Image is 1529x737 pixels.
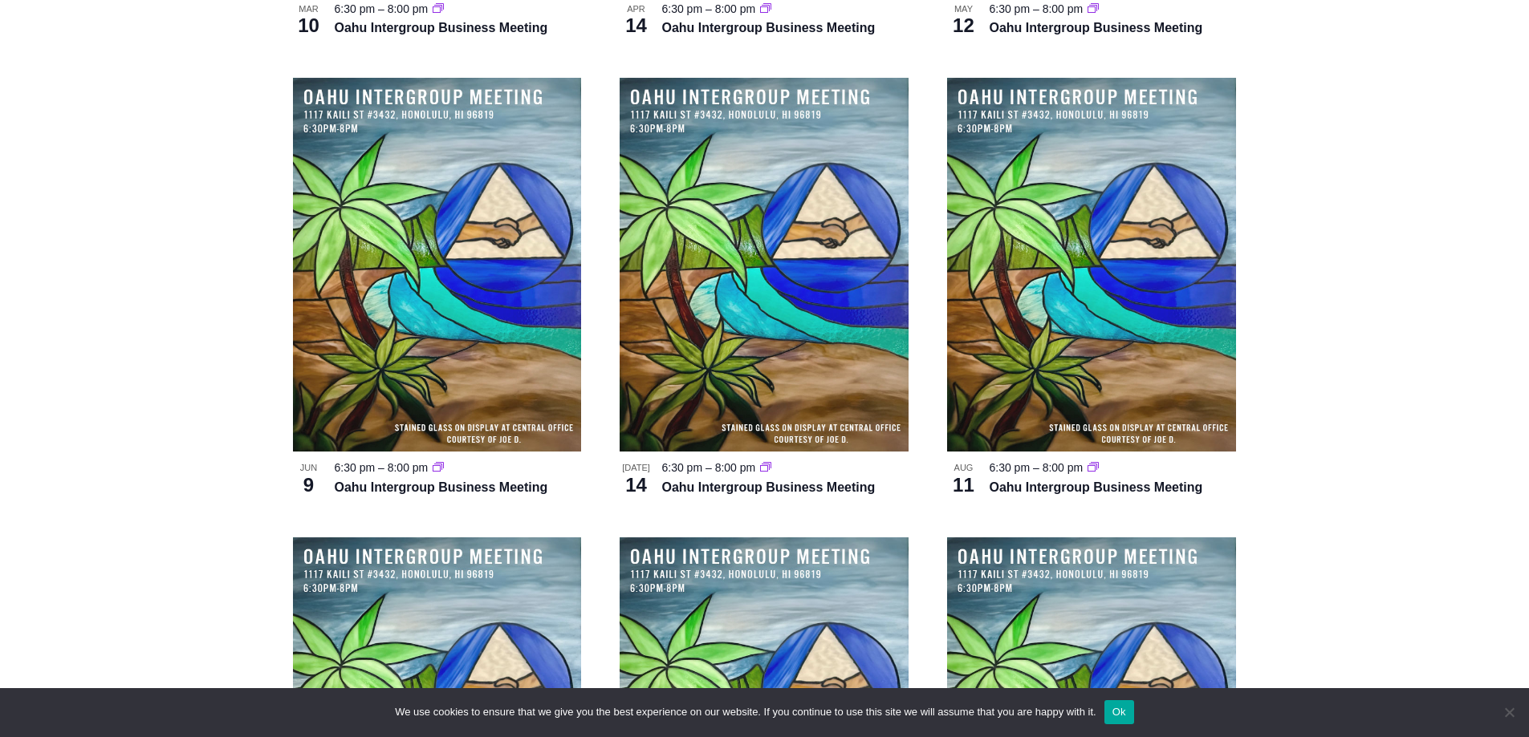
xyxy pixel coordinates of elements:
[378,461,384,474] span: –
[293,472,325,499] span: 9
[293,12,325,39] span: 10
[1043,461,1084,474] time: 8:00 pm
[293,78,582,452] img: OIGBusinessMeeting
[661,2,702,15] time: 6:30 pm
[989,21,1202,34] a: Oahu Intergroup Business Meeting
[661,21,875,34] a: Oahu Intergroup Business Meeting
[947,472,979,499] span: 11
[706,461,712,474] span: –
[620,12,652,39] span: 14
[335,21,548,34] a: Oahu Intergroup Business Meeting
[989,461,1030,474] time: 6:30 pm
[620,461,652,475] span: [DATE]
[293,2,325,16] span: Mar
[989,2,1030,15] time: 6:30 pm
[661,480,875,494] a: Oahu Intergroup Business Meeting
[620,2,652,16] span: Apr
[706,2,712,15] span: –
[378,2,384,15] span: –
[433,461,444,474] a: Event series: Oahu Intergroup Business Meeting
[760,2,771,15] a: Event series: Oahu Intergroup Business Meeting
[1033,461,1039,474] span: –
[989,480,1202,494] a: Oahu Intergroup Business Meeting
[760,461,771,474] a: Event series: Oahu Intergroup Business Meeting
[620,78,909,452] img: OIGBusinessMeeting
[947,12,979,39] span: 12
[715,461,756,474] time: 8:00 pm
[947,78,1236,452] img: OIGBusinessMeeting
[433,2,444,15] a: Event series: Oahu Intergroup Business Meeting
[1501,704,1517,720] span: No
[1043,2,1084,15] time: 8:00 pm
[293,461,325,475] span: Jun
[1104,700,1134,724] button: Ok
[335,2,376,15] time: 6:30 pm
[335,480,548,494] a: Oahu Intergroup Business Meeting
[947,2,979,16] span: May
[715,2,756,15] time: 8:00 pm
[661,461,702,474] time: 6:30 pm
[1088,461,1099,474] a: Event series: Oahu Intergroup Business Meeting
[335,461,376,474] time: 6:30 pm
[1033,2,1039,15] span: –
[395,704,1096,720] span: We use cookies to ensure that we give you the best experience on our website. If you continue to ...
[947,461,979,475] span: Aug
[388,2,429,15] time: 8:00 pm
[620,472,652,499] span: 14
[388,461,429,474] time: 8:00 pm
[1088,2,1099,15] a: Event series: Oahu Intergroup Business Meeting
